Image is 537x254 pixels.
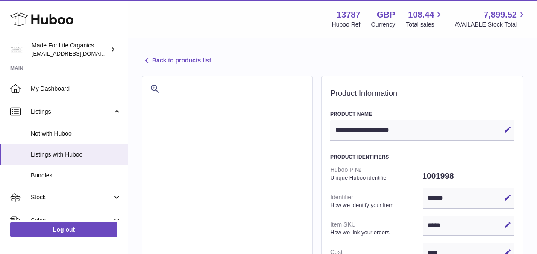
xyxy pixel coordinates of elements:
[330,201,420,209] strong: How we identify your item
[330,229,420,236] strong: How we link your orders
[330,174,420,182] strong: Unique Huboo identifier
[337,9,361,21] strong: 13787
[455,21,527,29] span: AVAILABLE Stock Total
[330,154,514,160] h3: Product Identifiers
[484,9,517,21] span: 7,899.52
[31,171,121,180] span: Bundles
[31,85,121,93] span: My Dashboard
[371,21,396,29] div: Currency
[10,222,117,237] a: Log out
[455,9,527,29] a: 7,899.52 AVAILABLE Stock Total
[332,21,361,29] div: Huboo Ref
[423,167,515,185] dd: 1001998
[32,50,126,57] span: [EMAIL_ADDRESS][DOMAIN_NAME]
[31,216,112,224] span: Sales
[406,21,444,29] span: Total sales
[408,9,434,21] span: 108.44
[31,130,121,138] span: Not with Huboo
[330,217,423,239] dt: Item SKU
[31,151,121,159] span: Listings with Huboo
[142,56,211,66] a: Back to products list
[330,190,423,212] dt: Identifier
[406,9,444,29] a: 108.44 Total sales
[31,108,112,116] span: Listings
[330,89,514,98] h2: Product Information
[10,43,23,56] img: internalAdmin-13787@internal.huboo.com
[330,162,423,185] dt: Huboo P №
[377,9,395,21] strong: GBP
[32,41,109,58] div: Made For Life Organics
[330,111,514,118] h3: Product Name
[31,193,112,201] span: Stock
